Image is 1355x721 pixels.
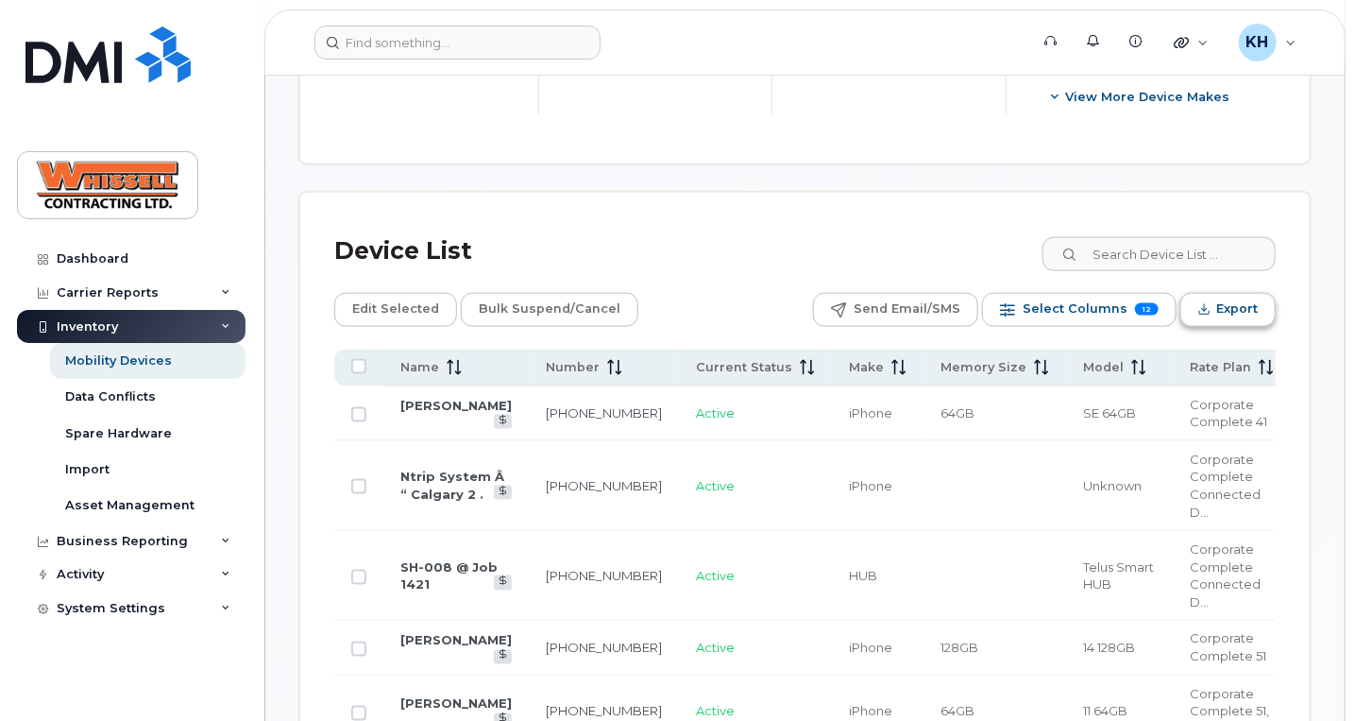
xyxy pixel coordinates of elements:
[696,478,735,493] span: Active
[696,359,792,376] span: Current Status
[494,486,512,500] a: View Last Bill
[696,641,735,656] span: Active
[849,478,892,493] span: iPhone
[1180,293,1276,327] button: Export
[1037,80,1245,114] button: View More Device Makes
[1190,397,1267,430] span: Corporate Complete 41
[314,26,601,60] input: Find something...
[546,568,662,583] a: [PHONE_NUMBER]
[400,559,498,592] a: SH-008 @ Job 1421
[1042,237,1276,271] input: Search Device List ...
[546,478,662,493] a: [PHONE_NUMBER]
[461,293,638,327] button: Bulk Suspend/Cancel
[1023,295,1127,323] span: Select Columns
[1190,452,1261,520] span: Corporate Complete Connected Device
[849,641,892,656] span: iPhone
[1083,405,1136,421] span: SE 64GB
[1083,559,1154,592] span: Telus Smart HUB
[940,704,974,719] span: 64GB
[400,469,504,502] a: Ntrip System Â “ Calgary 2 .
[1226,24,1310,61] div: Kong Ho
[400,696,512,712] a: [PERSON_NAME]
[546,405,662,421] a: [PHONE_NUMBER]
[1083,704,1127,719] span: 11 64GB
[334,227,472,276] div: Device List
[854,295,960,323] span: Send Email/SMS
[494,575,512,590] a: View Last Bill
[696,704,735,719] span: Active
[494,650,512,664] a: View Last Bill
[1083,478,1142,493] span: Unknown
[494,415,512,429] a: View Last Bill
[546,704,662,719] a: [PHONE_NUMBER]
[546,641,662,656] a: [PHONE_NUMBER]
[849,359,884,376] span: Make
[479,295,620,323] span: Bulk Suspend/Cancel
[352,295,439,323] span: Edit Selected
[849,704,892,719] span: iPhone
[1190,631,1266,664] span: Corporate Complete 51
[1246,31,1269,54] span: KH
[982,293,1177,327] button: Select Columns 12
[849,405,892,421] span: iPhone
[1160,24,1222,61] div: Quicklinks
[400,359,439,376] span: Name
[1216,295,1258,323] span: Export
[400,398,512,413] a: [PERSON_NAME]
[849,568,877,583] span: HUB
[1083,359,1124,376] span: Model
[696,568,735,583] span: Active
[1190,541,1261,609] span: Corporate Complete Connected Device
[940,405,974,421] span: 64GB
[813,293,978,327] button: Send Email/SMS
[334,293,457,327] button: Edit Selected
[940,641,978,656] span: 128GB
[1083,641,1135,656] span: 14 128GB
[696,405,735,421] span: Active
[940,359,1026,376] span: Memory Size
[1065,88,1229,106] span: View More Device Makes
[400,633,512,648] a: [PERSON_NAME]
[546,359,600,376] span: Number
[1135,303,1159,316] span: 12
[1190,359,1251,376] span: Rate Plan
